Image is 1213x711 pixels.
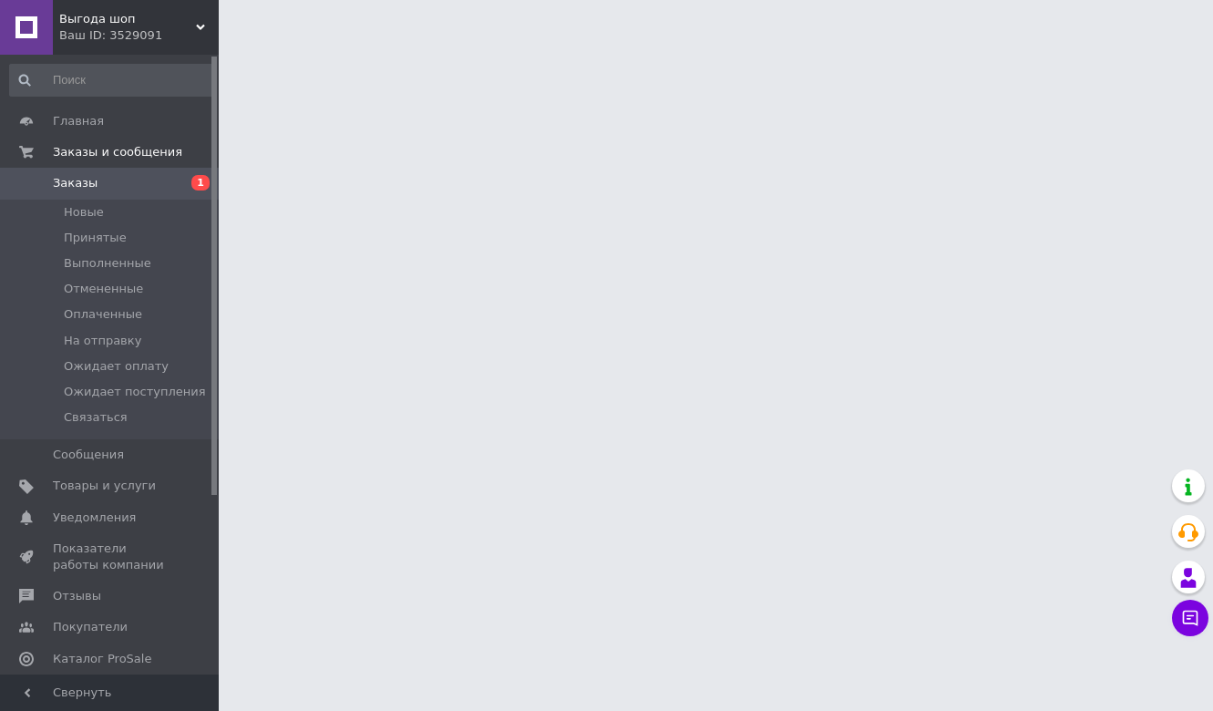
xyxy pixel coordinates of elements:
[64,358,169,375] span: Ожидает оплату
[53,113,104,129] span: Главная
[53,175,98,191] span: Заказы
[59,27,219,44] div: Ваш ID: 3529091
[64,230,127,246] span: Принятые
[53,510,136,526] span: Уведомления
[53,588,101,604] span: Отзывы
[53,651,151,667] span: Каталог ProSale
[53,541,169,573] span: Показатели работы компании
[9,64,214,97] input: Поиск
[64,255,151,272] span: Выполненные
[59,11,196,27] span: Выгода шоп
[64,306,142,323] span: Оплаченные
[53,447,124,463] span: Сообщения
[191,175,210,191] span: 1
[64,204,104,221] span: Новые
[64,384,206,400] span: Ожидает поступления
[53,478,156,494] span: Товары и услуги
[64,409,128,426] span: Связаться
[53,144,182,160] span: Заказы и сообщения
[64,281,143,297] span: Отмененные
[64,333,141,349] span: На отправку
[1172,600,1208,636] button: Чат с покупателем
[53,619,128,635] span: Покупатели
